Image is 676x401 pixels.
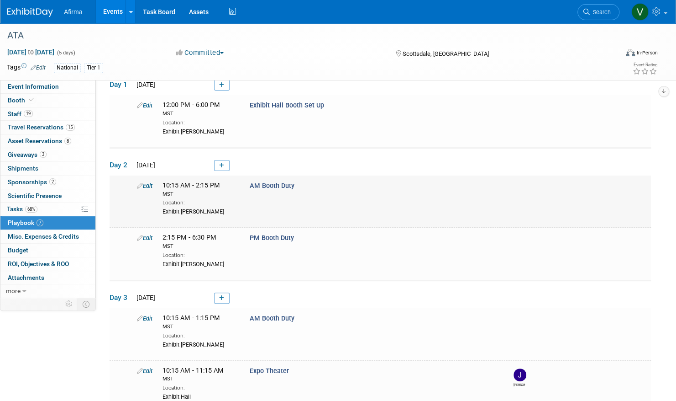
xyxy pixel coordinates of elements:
[137,182,152,189] a: Edit
[40,151,47,158] span: 3
[631,3,649,21] img: Vanessa Weber
[0,216,95,230] a: Playbook7
[8,246,28,254] span: Budget
[0,176,95,189] a: Sponsorships2
[0,189,95,203] a: Scientific Presence
[31,64,46,71] a: Edit
[250,234,294,242] span: PM Booth Duty
[8,96,36,104] span: Booth
[137,368,152,374] a: Edit
[134,294,155,301] span: [DATE]
[577,4,619,20] a: Search
[8,178,56,186] span: Sponsorships
[137,102,152,109] a: Edit
[0,271,95,284] a: Attachments
[162,118,236,127] div: Location:
[0,80,95,93] a: Event Information
[8,83,59,90] span: Event Information
[0,121,95,134] a: Travel Reservations15
[633,63,657,67] div: Event Rating
[24,110,33,117] span: 19
[162,207,236,216] div: Exhibit [PERSON_NAME]
[26,48,35,56] span: to
[7,205,37,213] span: Tasks
[162,367,236,383] span: 10:15 AM - 11:15 AM
[0,257,95,271] a: ROI, Objectives & ROO
[0,94,95,107] a: Booth
[134,161,155,169] span: [DATE]
[7,8,53,17] img: ExhibitDay
[162,392,236,401] div: Exhibit Hall
[0,230,95,243] a: Misc. Expenses & Credits
[61,298,77,310] td: Personalize Event Tab Strip
[8,192,62,199] span: Scientific Presence
[514,381,525,387] div: Joshua Klopper
[77,298,96,310] td: Toggle Event Tabs
[0,162,95,175] a: Shipments
[162,191,236,198] div: MST
[56,50,75,56] span: (5 days)
[7,48,55,56] span: [DATE] [DATE]
[250,315,294,322] span: AM Booth Duty
[514,369,526,381] img: Joshua Klopper
[0,134,95,148] a: Asset Reservations8
[134,81,155,88] span: [DATE]
[25,206,37,213] span: 68%
[0,284,95,298] a: more
[162,375,236,383] div: MST
[162,259,236,268] div: Exhibit [PERSON_NAME]
[162,110,236,118] div: MST
[8,123,75,131] span: Travel Reservations
[626,49,635,56] img: Format-Inperson.png
[8,274,44,281] span: Attachments
[8,137,71,144] span: Asset Reservations
[37,219,43,226] span: 7
[64,138,71,144] span: 8
[162,101,236,117] span: 12:00 PM - 6:00 PM
[8,260,69,267] span: ROI, Objectives & ROO
[561,48,658,61] div: Event Format
[162,340,236,349] div: Exhibit [PERSON_NAME]
[162,383,236,392] div: Location:
[137,235,152,241] a: Edit
[0,107,95,121] a: Staff19
[162,127,236,136] div: Exhibit [PERSON_NAME]
[110,293,132,303] span: Day 3
[590,9,611,16] span: Search
[0,244,95,257] a: Budget
[8,233,79,240] span: Misc. Expenses & Credits
[54,63,81,73] div: National
[173,48,227,58] button: Committed
[162,182,236,198] span: 10:15 AM - 2:15 PM
[64,8,82,16] span: Afirma
[162,198,236,207] div: Location:
[84,63,103,73] div: Tier 1
[6,287,21,294] span: more
[162,250,236,259] div: Location:
[66,124,75,131] span: 15
[4,27,603,44] div: ATA
[29,97,34,102] i: Booth reservation complete
[162,331,236,340] div: Location:
[250,367,289,375] span: Expo Theater
[250,182,294,190] span: AM Booth Duty
[110,160,132,170] span: Day 2
[8,151,47,158] span: Giveaways
[7,63,46,73] td: Tags
[250,102,324,109] span: Exhibit Hall Booth Set Up
[8,165,38,172] span: Shipments
[8,110,33,118] span: Staff
[162,323,236,331] div: MST
[0,148,95,161] a: Giveaways3
[137,315,152,322] a: Edit
[162,243,236,250] div: MST
[0,203,95,216] a: Tasks68%
[162,314,236,330] span: 10:15 AM - 1:15 PM
[402,50,488,57] span: Scottsdale, [GEOGRAPHIC_DATA]
[162,234,236,250] span: 2:15 PM - 6:30 PM
[8,219,43,226] span: Playbook
[110,80,132,90] span: Day 1
[636,49,658,56] div: In-Person
[49,178,56,185] span: 2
